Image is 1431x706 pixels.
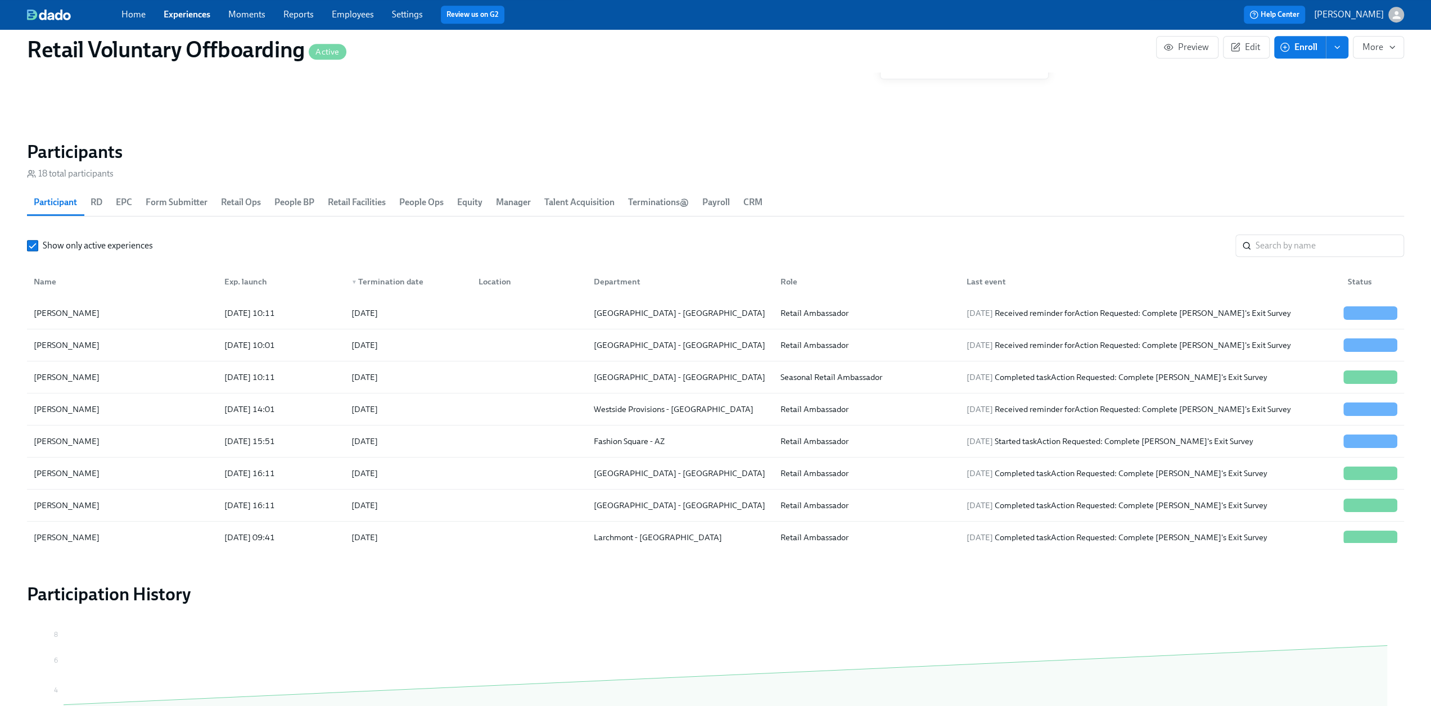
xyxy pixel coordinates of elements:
[347,275,470,288] div: Termination date
[347,306,470,320] div: [DATE]
[967,532,993,542] span: [DATE]
[283,9,314,20] a: Reports
[29,370,215,384] div: [PERSON_NAME]
[967,468,993,478] span: [DATE]
[474,275,585,288] div: Location
[27,583,1404,605] h2: Participation History
[589,467,771,480] div: [GEOGRAPHIC_DATA] - [GEOGRAPHIC_DATA]
[962,531,1339,544] div: Completed task Action Requested: Complete [PERSON_NAME]'s Exit Survey
[54,657,58,664] tspan: 6
[27,393,1404,426] div: [PERSON_NAME][DATE] 14:01[DATE]Westside Provisions - [GEOGRAPHIC_DATA]Retail Ambassador[DATE] Rec...
[220,306,342,320] div: [DATE] 10:11
[962,338,1339,352] div: Received reminder for Action Requested: Complete [PERSON_NAME]'s Exit Survey
[967,340,993,350] span: [DATE]
[347,402,470,416] div: [DATE]
[29,306,215,320] div: [PERSON_NAME]
[446,9,499,20] a: Review us on G2
[220,467,342,480] div: [DATE] 16:11
[29,435,215,448] div: [PERSON_NAME]
[34,194,77,210] span: Participant
[585,270,771,293] div: Department
[967,308,993,318] span: [DATE]
[29,275,215,288] div: Name
[775,370,957,384] div: Seasonal Retail Ambassador
[116,194,132,210] span: EPC
[164,9,210,20] a: Experiences
[29,467,215,480] div: [PERSON_NAME]
[589,435,771,448] div: Fashion Square - AZ
[27,9,121,20] a: dado
[29,270,215,293] div: Name
[775,467,957,480] div: Retail Ambassador
[962,275,1339,288] div: Last event
[589,275,771,288] div: Department
[54,686,58,694] tspan: 4
[347,338,470,352] div: [DATE]
[220,370,342,384] div: [DATE] 10:11
[392,9,423,20] a: Settings
[27,361,1404,393] div: [PERSON_NAME][DATE] 10:11[DATE][GEOGRAPHIC_DATA] - [GEOGRAPHIC_DATA]Seasonal Retail Ambassador[DA...
[962,306,1339,320] div: Received reminder for Action Requested: Complete [PERSON_NAME]'s Exit Survey
[962,499,1339,512] div: Completed task Action Requested: Complete [PERSON_NAME]'s Exit Survey
[1274,36,1326,58] button: Enroll
[54,630,58,638] tspan: 8
[220,275,342,288] div: Exp. launch
[628,194,689,210] span: Terminations@
[220,402,342,416] div: [DATE] 14:01
[589,531,771,544] div: Larchmont - [GEOGRAPHIC_DATA]
[27,458,1404,490] div: [PERSON_NAME][DATE] 16:11[DATE][GEOGRAPHIC_DATA] - [GEOGRAPHIC_DATA]Retail Ambassador[DATE] Compl...
[1314,8,1384,21] p: [PERSON_NAME]
[962,402,1339,416] div: Received reminder for Action Requested: Complete [PERSON_NAME]'s Exit Survey
[1326,36,1348,58] button: enroll
[441,6,504,24] button: Review us on G2
[274,194,314,210] span: People BP
[775,435,957,448] div: Retail Ambassador
[347,370,470,384] div: [DATE]
[496,194,531,210] span: Manager
[775,275,957,288] div: Role
[91,194,102,210] span: RD
[771,270,957,293] div: Role
[27,329,1404,361] div: [PERSON_NAME][DATE] 10:01[DATE][GEOGRAPHIC_DATA] - [GEOGRAPHIC_DATA]Retail Ambassador[DATE] Recei...
[29,338,215,352] div: [PERSON_NAME]
[962,435,1339,448] div: Started task Action Requested: Complete [PERSON_NAME]'s Exit Survey
[775,531,957,544] div: Retail Ambassador
[215,270,342,293] div: Exp. launch
[27,168,114,180] div: 18 total participants
[1223,36,1270,58] a: Edit
[967,404,993,414] span: [DATE]
[43,239,153,252] span: Show only active experiences
[457,194,482,210] span: Equity
[29,531,215,544] div: [PERSON_NAME]
[309,48,346,56] span: Active
[399,194,444,210] span: People Ops
[27,297,1404,329] div: [PERSON_NAME][DATE] 10:11[DATE][GEOGRAPHIC_DATA] - [GEOGRAPHIC_DATA]Retail Ambassador[DATE] Recei...
[332,9,374,20] a: Employees
[220,531,342,544] div: [DATE] 09:41
[1233,42,1260,53] span: Edit
[221,194,261,210] span: Retail Ops
[220,338,342,352] div: [DATE] 10:01
[702,194,730,210] span: Payroll
[347,435,470,448] div: [DATE]
[775,402,957,416] div: Retail Ambassador
[775,499,957,512] div: Retail Ambassador
[1244,6,1305,24] button: Help Center
[146,194,207,210] span: Form Submitter
[1339,270,1402,293] div: Status
[1343,275,1402,288] div: Status
[1314,7,1404,22] button: [PERSON_NAME]
[342,270,470,293] div: ▼Termination date
[589,499,771,512] div: [GEOGRAPHIC_DATA] - [GEOGRAPHIC_DATA]
[470,270,585,293] div: Location
[1353,36,1404,58] button: More
[775,306,957,320] div: Retail Ambassador
[220,435,342,448] div: [DATE] 15:51
[27,522,1404,554] div: [PERSON_NAME][DATE] 09:41[DATE]Larchmont - [GEOGRAPHIC_DATA]Retail Ambassador[DATE] Completed tas...
[958,270,1339,293] div: Last event
[1256,234,1404,257] input: Search by name
[347,531,470,544] div: [DATE]
[1362,42,1394,53] span: More
[962,370,1339,384] div: Completed task Action Requested: Complete [PERSON_NAME]'s Exit Survey
[589,402,771,416] div: Westside Provisions - [GEOGRAPHIC_DATA]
